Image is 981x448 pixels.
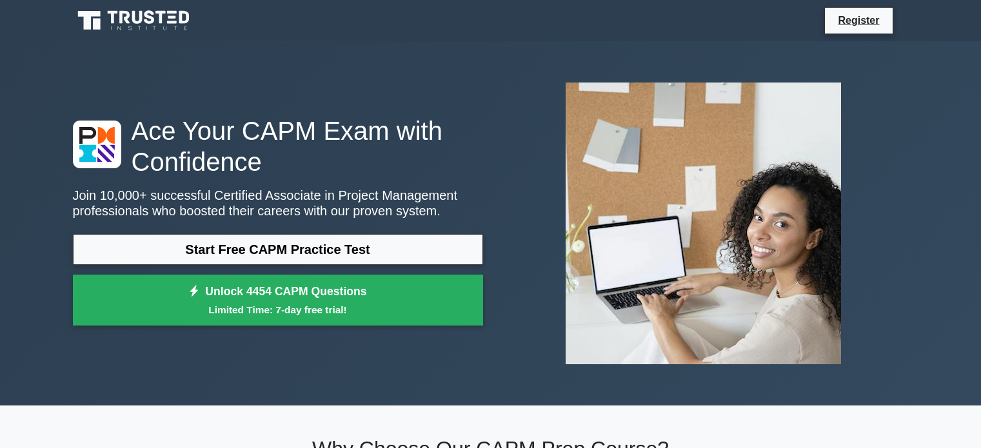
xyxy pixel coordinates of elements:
[89,302,467,317] small: Limited Time: 7-day free trial!
[73,234,483,265] a: Start Free CAPM Practice Test
[73,115,483,177] h1: Ace Your CAPM Exam with Confidence
[73,188,483,219] p: Join 10,000+ successful Certified Associate in Project Management professionals who boosted their...
[73,275,483,326] a: Unlock 4454 CAPM QuestionsLimited Time: 7-day free trial!
[830,12,887,28] a: Register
